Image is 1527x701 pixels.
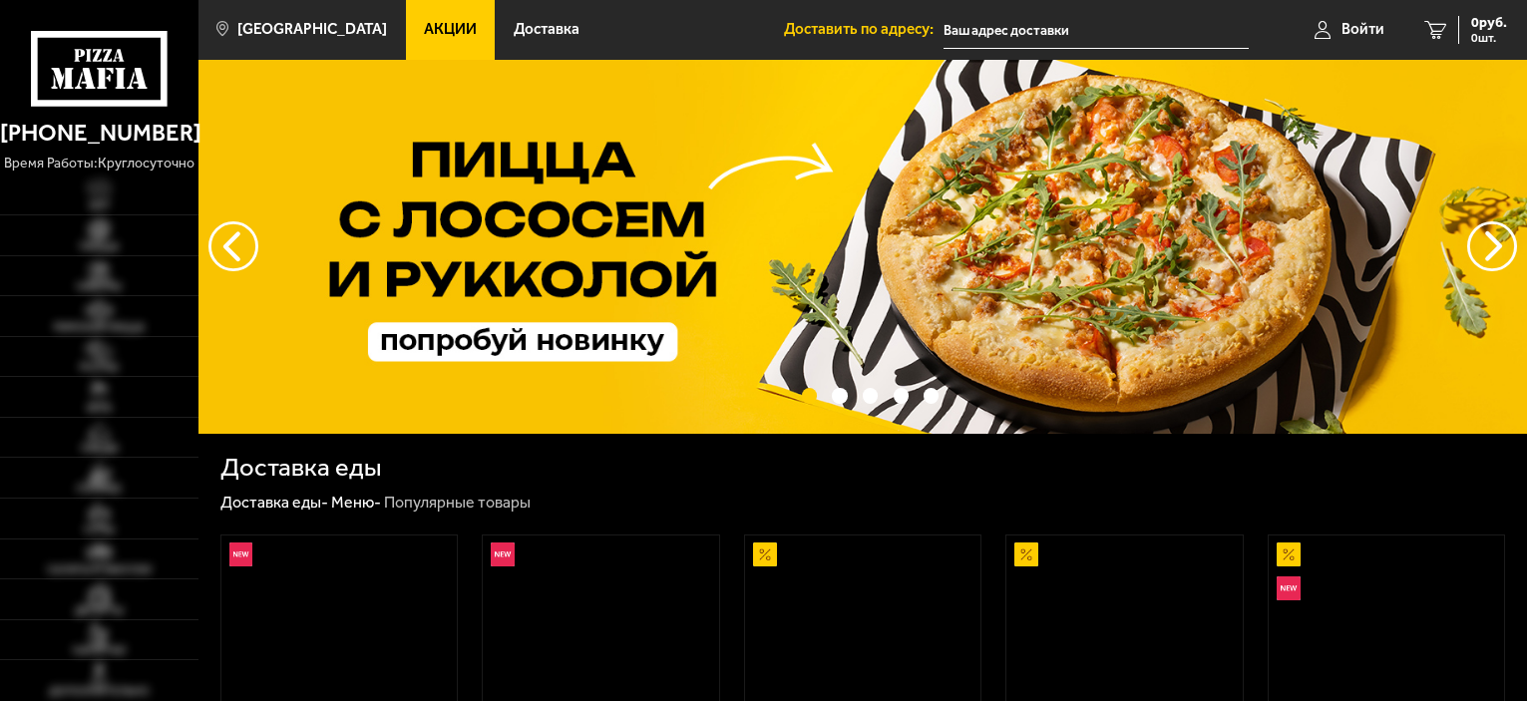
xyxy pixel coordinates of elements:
img: Акционный [1014,542,1038,566]
div: Популярные товары [384,493,531,514]
span: Войти [1341,22,1384,37]
button: предыдущий [1467,221,1517,271]
button: точки переключения [802,388,817,403]
input: Ваш адрес доставки [944,12,1249,49]
img: Акционный [1277,542,1301,566]
span: 0 руб. [1471,16,1507,30]
button: следующий [208,221,258,271]
a: Доставка еды- [220,493,328,512]
img: Акционный [753,542,777,566]
span: Доставить по адресу: [784,22,944,37]
span: Акции [424,22,477,37]
a: Меню- [331,493,381,512]
span: 0 шт. [1471,32,1507,44]
img: Новинка [229,542,253,566]
button: точки переключения [924,388,939,403]
img: Новинка [1277,576,1301,600]
span: Доставка [514,22,579,37]
button: точки переключения [894,388,909,403]
h1: Доставка еды [220,455,381,481]
span: [GEOGRAPHIC_DATA] [237,22,387,37]
img: Новинка [491,542,515,566]
button: точки переключения [832,388,847,403]
button: точки переключения [863,388,878,403]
